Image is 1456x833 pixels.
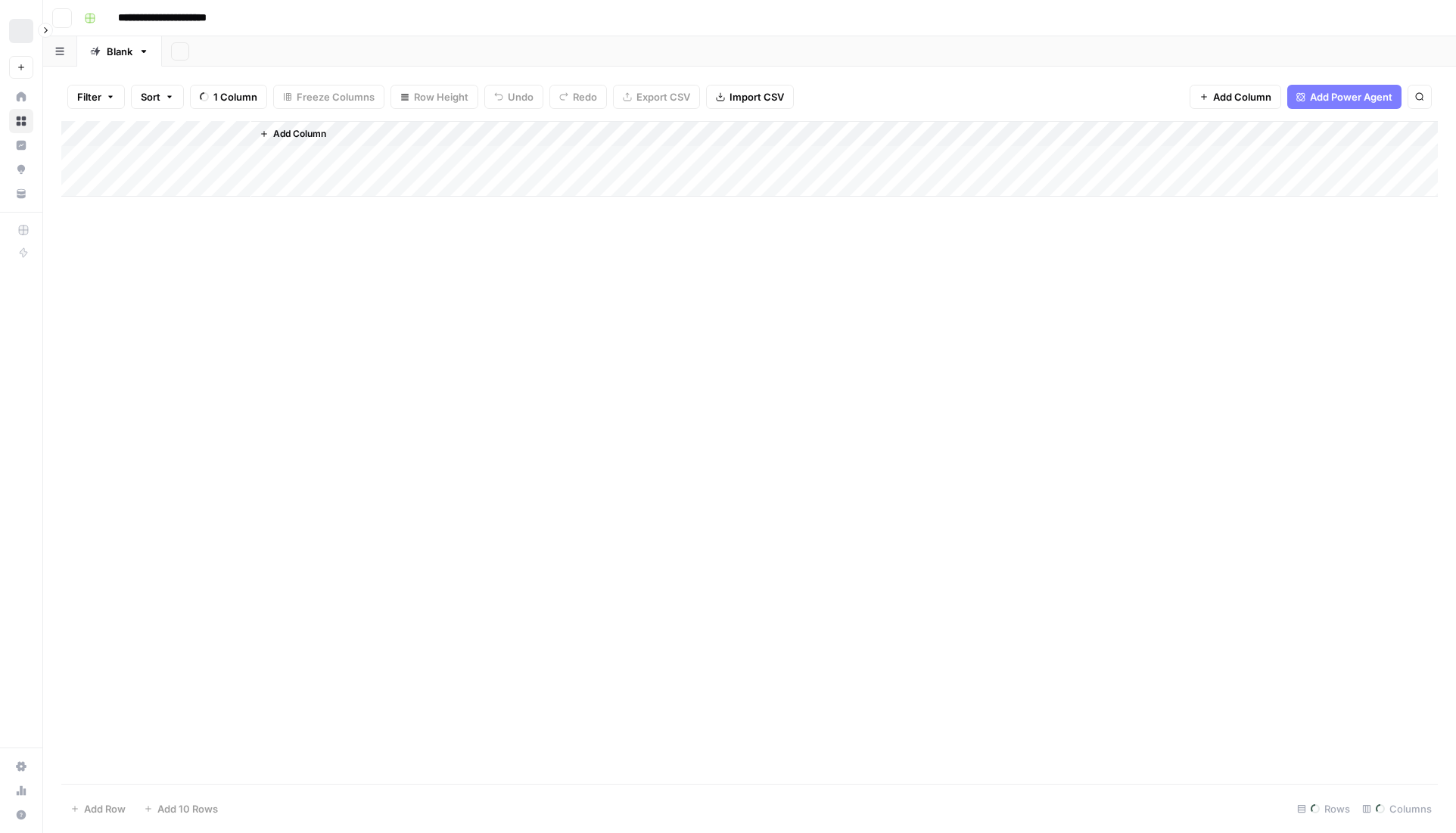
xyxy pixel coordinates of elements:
div: Blank [107,44,132,59]
a: Home [9,85,33,109]
button: 1 Column [190,85,267,109]
button: Import CSV [706,85,794,109]
a: Blank [77,36,162,67]
a: Usage [9,779,33,803]
button: Help + Support [9,803,33,827]
button: Sort [131,85,184,109]
button: Redo [549,85,607,109]
button: Add Column [1190,85,1281,109]
span: Add 10 Rows [157,801,218,816]
span: Export CSV [636,89,690,104]
button: Add Power Agent [1287,85,1402,109]
a: Insights [9,133,33,157]
span: Filter [77,89,101,104]
span: Sort [141,89,160,104]
a: Opportunities [9,157,33,182]
span: 1 Column [213,89,257,104]
a: Browse [9,109,33,133]
div: Rows [1291,797,1356,821]
a: Settings [9,754,33,779]
span: Freeze Columns [297,89,375,104]
span: Redo [573,89,597,104]
button: Add 10 Rows [135,797,227,821]
button: Filter [67,85,125,109]
button: Add Column [254,124,332,144]
button: Freeze Columns [273,85,384,109]
button: Undo [484,85,543,109]
span: Add Row [84,801,126,816]
button: Add Row [61,797,135,821]
div: Columns [1356,797,1438,821]
button: Row Height [390,85,478,109]
button: Export CSV [613,85,700,109]
a: Your Data [9,182,33,206]
span: Undo [508,89,534,104]
span: Row Height [414,89,468,104]
span: Add Power Agent [1310,89,1392,104]
span: Add Column [1213,89,1271,104]
span: Add Column [273,127,326,141]
span: Import CSV [730,89,784,104]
